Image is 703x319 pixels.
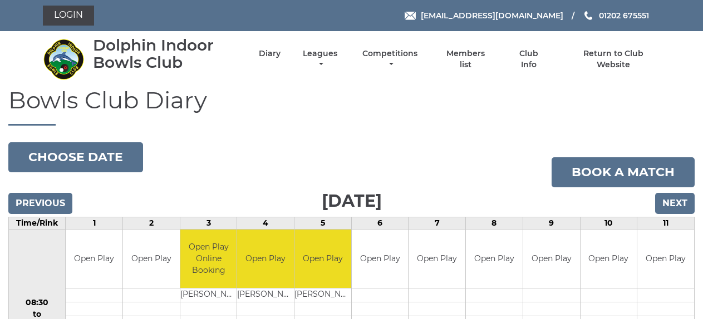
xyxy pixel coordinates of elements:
[421,11,563,21] span: [EMAIL_ADDRESS][DOMAIN_NAME]
[294,288,351,302] td: [PERSON_NAME]
[409,217,466,230] td: 7
[584,11,592,20] img: Phone us
[360,48,421,70] a: Competitions
[405,12,416,20] img: Email
[43,6,94,26] a: Login
[123,230,180,288] td: Open Play
[440,48,491,70] a: Members list
[566,48,660,70] a: Return to Club Website
[466,217,523,230] td: 8
[523,217,580,230] td: 9
[580,217,637,230] td: 10
[655,193,695,214] input: Next
[180,217,237,230] td: 3
[300,48,340,70] a: Leagues
[66,230,122,288] td: Open Play
[511,48,547,70] a: Club Info
[583,9,649,22] a: Phone us 01202 675551
[581,230,637,288] td: Open Play
[9,217,66,230] td: Time/Rink
[599,11,649,21] span: 01202 675551
[66,217,123,230] td: 1
[8,87,695,126] h1: Bowls Club Diary
[405,9,563,22] a: Email [EMAIL_ADDRESS][DOMAIN_NAME]
[294,217,352,230] td: 5
[259,48,281,59] a: Diary
[637,230,694,288] td: Open Play
[8,142,143,172] button: Choose date
[43,38,85,80] img: Dolphin Indoor Bowls Club
[523,230,580,288] td: Open Play
[351,217,409,230] td: 6
[237,230,294,288] td: Open Play
[8,193,72,214] input: Previous
[180,230,237,288] td: Open Play Online Booking
[552,157,695,187] a: Book a match
[637,217,695,230] td: 11
[180,288,237,302] td: [PERSON_NAME]
[237,217,294,230] td: 4
[294,230,351,288] td: Open Play
[409,230,465,288] td: Open Play
[237,288,294,302] td: [PERSON_NAME]
[466,230,523,288] td: Open Play
[352,230,409,288] td: Open Play
[123,217,180,230] td: 2
[93,37,239,71] div: Dolphin Indoor Bowls Club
